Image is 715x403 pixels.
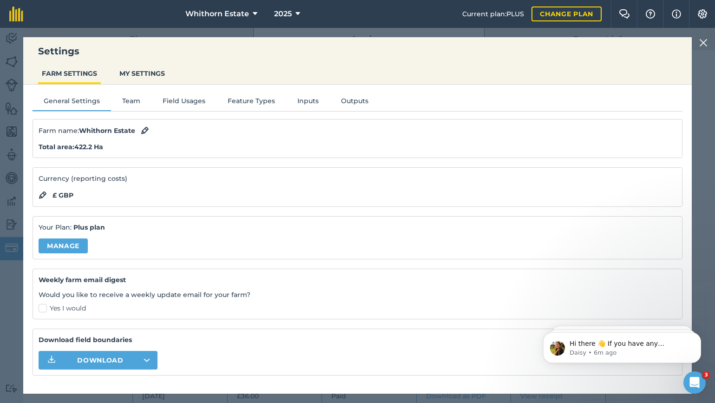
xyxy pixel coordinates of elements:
[39,290,676,300] p: Would you like to receive a weekly update email for your farm?
[702,371,710,379] span: 3
[39,351,157,370] button: Download
[274,8,292,20] span: 2025
[39,275,676,285] h4: Weekly farm email digest
[39,126,135,136] span: Farm name :
[39,173,676,184] p: Currency (reporting costs)
[645,9,656,19] img: A question mark icon
[77,356,124,365] span: Download
[462,9,524,19] span: Current plan : PLUS
[79,126,135,135] strong: Whithorn Estate
[39,222,676,232] p: Your Plan:
[38,65,101,82] button: FARM SETTINGS
[286,96,330,110] button: Inputs
[39,238,88,253] a: Manage
[697,9,708,19] img: A cog icon
[529,313,715,378] iframe: Intercom notifications message
[33,96,111,110] button: General Settings
[141,125,149,136] img: svg+xml;base64,PHN2ZyB4bWxucz0iaHR0cDovL3d3dy53My5vcmcvMjAwMC9zdmciIHdpZHRoPSIxOCIgaGVpZ2h0PSIyNC...
[9,7,23,21] img: fieldmargin Logo
[111,96,151,110] button: Team
[23,45,692,58] h3: Settings
[619,9,630,19] img: Two speech bubbles overlapping with the left bubble in the forefront
[73,223,105,231] strong: Plus plan
[330,96,380,110] button: Outputs
[672,8,681,20] img: svg+xml;base64,PHN2ZyB4bWxucz0iaHR0cDovL3d3dy53My5vcmcvMjAwMC9zdmciIHdpZHRoPSIxNyIgaGVpZ2h0PSIxNy...
[116,65,169,82] button: MY SETTINGS
[185,8,249,20] span: Whithorn Estate
[216,96,286,110] button: Feature Types
[699,37,708,48] img: svg+xml;base64,PHN2ZyB4bWxucz0iaHR0cDovL3d3dy53My5vcmcvMjAwMC9zdmciIHdpZHRoPSIyMiIgaGVpZ2h0PSIzMC...
[39,190,47,201] img: svg+xml;base64,PHN2ZyB4bWxucz0iaHR0cDovL3d3dy53My5vcmcvMjAwMC9zdmciIHdpZHRoPSIxOCIgaGVpZ2h0PSIyNC...
[151,96,216,110] button: Field Usages
[39,143,103,151] strong: Total area : 422.2 Ha
[683,371,706,394] iframe: Intercom live chat
[39,335,676,345] strong: Download field boundaries
[52,190,73,200] strong: £ GBP
[39,304,676,313] label: Yes I would
[531,7,602,21] a: Change plan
